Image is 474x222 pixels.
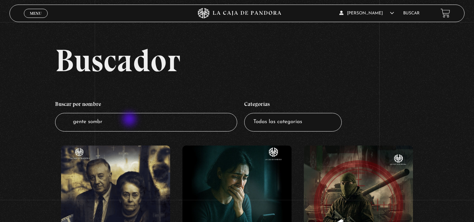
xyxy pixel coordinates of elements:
a: Buscar [403,11,420,15]
h4: Buscar por nombre [55,97,237,113]
span: Cerrar [27,17,44,22]
h2: Buscador [55,45,465,76]
a: View your shopping cart [441,8,450,18]
h4: Categorías [244,97,342,113]
span: [PERSON_NAME] [339,11,394,15]
span: Menu [30,11,41,15]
